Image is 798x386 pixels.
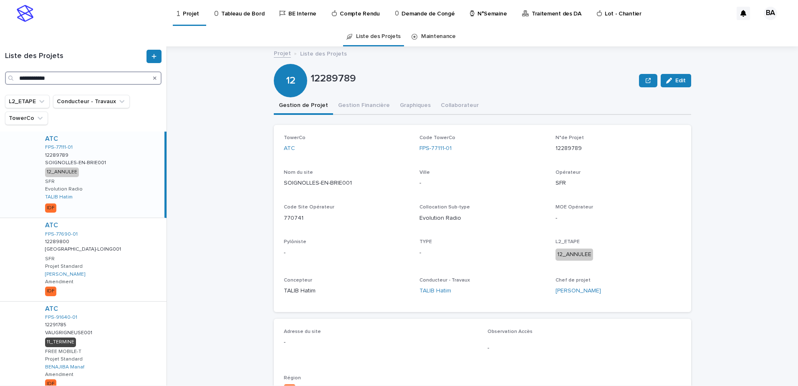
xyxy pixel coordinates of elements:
[675,78,686,84] span: Edit
[5,52,145,61] h1: Liste des Projets
[556,287,601,295] a: [PERSON_NAME]
[556,170,581,175] span: Opérateur
[45,145,73,150] a: FPS-77111-01
[45,135,58,143] a: ATC
[5,95,50,108] button: L2_ETAPE
[556,135,584,140] span: N°de Projet
[45,231,78,237] a: FPS-77690-01
[45,338,76,347] div: 11_TERMINE
[284,135,306,140] span: TowerCo
[45,364,84,370] a: BENAJIBA Manaf
[661,74,691,87] button: Edit
[45,203,56,213] div: IDF
[556,179,681,188] p: SFR
[45,151,70,158] p: 12289789
[311,73,636,85] p: 12289789
[45,186,83,192] p: Evolution Radio
[556,278,591,283] span: Chef de projet
[45,315,77,320] a: FPS-91640-01
[356,27,401,46] a: Liste des Projets
[419,249,545,257] p: -
[284,249,409,257] p: -
[45,287,56,296] div: IDF
[284,376,301,381] span: Région
[419,179,545,188] p: -
[395,97,436,115] button: Graphiques
[436,97,484,115] button: Collaborateur
[419,205,470,210] span: Collocation Sub-type
[5,71,162,85] input: Search
[333,97,395,115] button: Gestion Financière
[284,287,409,295] p: TALIB Hatim
[45,237,71,245] p: 12289800
[487,329,533,334] span: Observation Accès
[45,372,73,378] p: Amendment
[284,144,295,153] a: ATC
[45,356,83,362] p: Projet Standard
[419,239,432,244] span: TYPE
[45,320,68,328] p: 12291785
[17,5,33,22] img: stacker-logo-s-only.png
[556,239,580,244] span: L2_ETAPE
[300,48,347,58] p: Liste des Projets
[421,27,456,46] a: Maintenance
[45,158,108,166] p: SOIGNOLLES-EN-BRIE001
[45,328,94,336] p: VAUGRIGNEUSE001
[45,349,81,355] p: FREE MOBILE-T
[45,221,58,229] a: ATC
[45,256,55,262] p: SFR
[284,329,321,334] span: Adresse du site
[274,48,291,58] a: Projet
[487,344,681,353] p: -
[556,144,681,153] p: 12289789
[284,214,409,223] p: 770741
[45,279,73,285] p: Amendment
[284,170,313,175] span: Nom du site
[5,112,48,125] button: TowerCo
[419,278,470,283] span: Conducteur - Travaux
[764,7,777,20] div: BA
[556,205,593,210] span: MOE Opérateur
[45,245,123,252] p: [GEOGRAPHIC_DATA]-LOING001
[284,179,409,188] p: SOIGNOLLES-EN-BRIE001
[274,97,333,115] button: Gestion de Projet
[45,179,55,185] p: SFR
[53,95,130,108] button: Conducteur - Travaux
[419,287,451,295] a: TALIB Hatim
[274,41,307,86] div: 12
[556,249,593,261] div: 12_ANNULEE
[419,135,455,140] span: Code TowerCo
[284,239,306,244] span: Pylôniste
[45,264,83,269] p: Projet Standard
[419,214,545,223] p: Evolution Radio
[556,214,681,223] p: -
[45,272,85,277] a: [PERSON_NAME]
[45,194,73,200] a: TALIB Hatim
[45,305,58,313] a: ATC
[45,168,79,177] div: 12_ANNULEE
[419,144,452,153] a: FPS-77111-01
[284,278,312,283] span: Concepteur
[284,338,477,347] p: -
[419,170,430,175] span: Ville
[284,205,334,210] span: Code Site Opérateur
